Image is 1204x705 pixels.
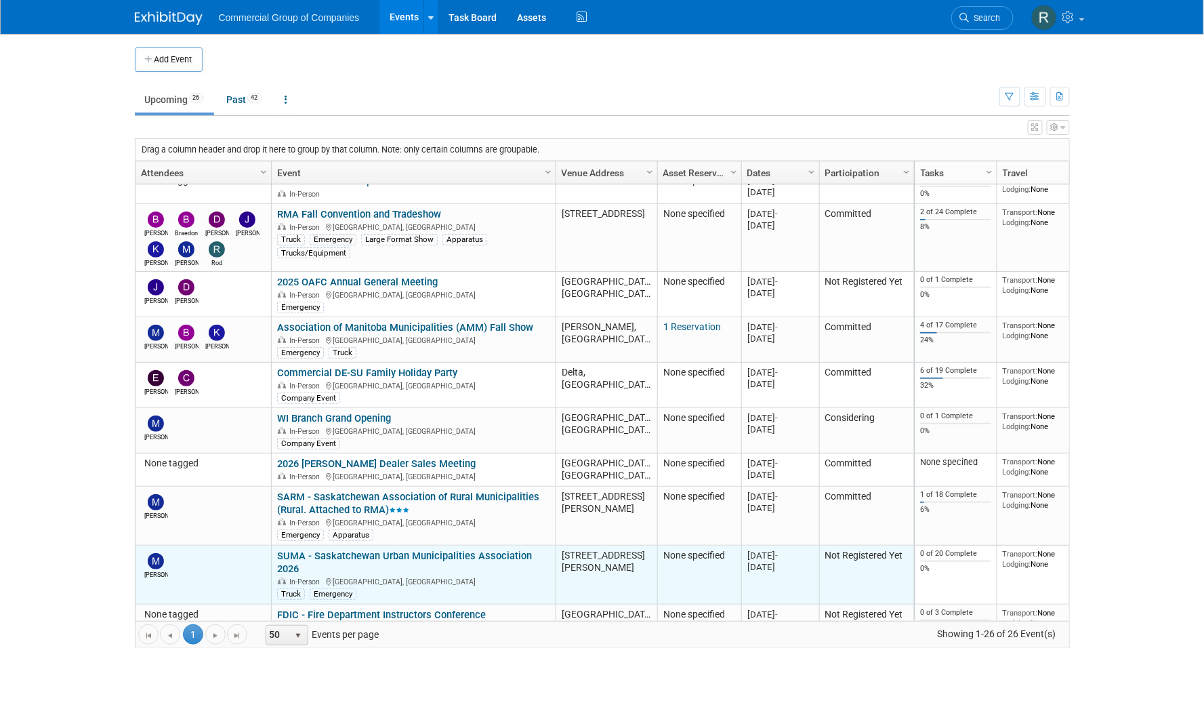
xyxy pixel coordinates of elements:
img: Kris Kaminski [209,325,225,341]
div: [DATE] [747,276,813,287]
td: [GEOGRAPHIC_DATA], [GEOGRAPHIC_DATA] [556,605,657,650]
div: Emergency [277,347,324,358]
div: None None [1002,411,1100,431]
div: Truck [277,234,305,245]
img: In-Person Event [278,190,286,197]
a: Dates [747,161,810,184]
button: Add Event [135,47,203,72]
div: None None [1002,275,1100,295]
a: Column Settings [899,161,914,182]
span: Column Settings [806,167,817,178]
span: Transport: [1002,549,1037,559]
span: - [775,277,778,287]
div: Truck [277,588,305,599]
img: Rod Leland [209,241,225,258]
img: Rod Leland [1031,5,1057,31]
td: Not Registered Yet [819,605,914,650]
span: Search [970,13,1001,23]
span: - [775,550,778,561]
div: Truck [329,347,356,358]
span: Go to the first page [143,630,154,641]
span: Lodging: [1002,184,1031,194]
span: 50 [266,626,289,645]
span: In-Person [289,382,324,390]
td: Delta, [GEOGRAPHIC_DATA] [556,363,657,408]
span: Lodging: [1002,285,1031,295]
div: Jason Fast [236,228,260,238]
div: [GEOGRAPHIC_DATA], [GEOGRAPHIC_DATA] [277,425,549,437]
div: Emergency [277,302,324,313]
td: Committed [819,363,914,408]
span: None specified [663,276,725,287]
div: Derek MacDonald [175,296,199,306]
div: Company Event [277,438,340,449]
div: Kelly Mayhew [144,258,168,268]
div: [DATE] [747,469,813,481]
div: Cole Mattern [175,386,199,397]
div: Kris Kaminski [205,341,229,351]
span: In-Person [289,472,324,481]
td: [PERSON_NAME], [GEOGRAPHIC_DATA] [556,317,657,363]
div: Mitch Mesenchuk [144,341,168,351]
div: [DATE] [747,208,813,220]
a: Search [951,6,1014,30]
div: Mitch Mesenchuk [144,569,168,580]
a: Upcoming26 [135,87,214,113]
div: Mike Feduniw [175,258,199,268]
div: Large Format Show [361,234,438,245]
div: [DATE] [747,186,813,198]
div: 0 of 3 Complete [920,608,991,618]
div: Trucks/Equipment [277,247,350,258]
span: Go to the previous page [165,630,175,641]
div: Apparatus [329,529,373,540]
div: Mitch Mesenchuk [144,432,168,442]
div: [GEOGRAPHIC_DATA], [GEOGRAPHIC_DATA] [277,289,549,300]
img: Emma Schwab [148,370,164,386]
div: [DATE] [747,287,813,299]
div: [DATE] [747,502,813,514]
a: Column Settings [982,161,997,182]
div: David West [205,228,229,238]
a: Commercial DE-SU Family Holiday Party [277,367,457,379]
img: Mitch Mesenchuk [148,494,164,510]
td: [GEOGRAPHIC_DATA], [GEOGRAPHIC_DATA] [556,454,657,487]
a: SARM - Saskatchewan Association of Rural Municipalities (Rural. Attached to RMA) [277,491,539,516]
td: [STREET_ADDRESS][PERSON_NAME] [556,546,657,605]
a: Association of Manitoba Municipalities (AMM) Fall Show [277,321,533,334]
span: Column Settings [258,167,269,178]
span: - [775,458,778,468]
a: SUMA - Saskatchewan Urban Municipalities Association 2026 [277,550,532,575]
div: [GEOGRAPHIC_DATA], [GEOGRAPHIC_DATA] [277,380,549,391]
img: In-Person Event [278,291,286,298]
a: 2026 [PERSON_NAME] Dealer Sales Meeting [277,458,476,470]
a: RMA Fall Convention and Tradeshow [277,208,441,220]
span: Transport: [1002,207,1037,217]
img: Braedon Humphrey [178,211,194,228]
div: 24% [920,336,991,345]
div: [DATE] [747,609,813,620]
img: Braden Coran [178,325,194,341]
a: Column Settings [642,161,657,182]
span: select [293,630,304,641]
a: 2025 OAFC Annual General Meeting [277,276,438,288]
img: Mike Feduniw [178,241,194,258]
span: 1 [183,624,203,645]
span: In-Person [289,223,324,232]
div: [DATE] [747,412,813,424]
span: Lodging: [1002,376,1031,386]
td: [GEOGRAPHIC_DATA], [GEOGRAPHIC_DATA] [556,272,657,317]
td: Committed [819,204,914,272]
div: None tagged [141,609,265,621]
a: Travel [1003,161,1096,184]
div: None None [1002,174,1100,194]
span: None specified [663,550,725,561]
td: Considering [819,408,914,454]
div: 0 of 1 Complete [920,411,991,421]
div: [GEOGRAPHIC_DATA], [GEOGRAPHIC_DATA] [277,470,549,482]
a: Go to the next page [205,624,226,645]
span: Transport: [1002,411,1037,421]
div: [DATE] [747,220,813,231]
div: [DATE] [747,561,813,573]
span: Commercial Group of Companies [219,12,360,23]
span: Column Settings [728,167,739,178]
